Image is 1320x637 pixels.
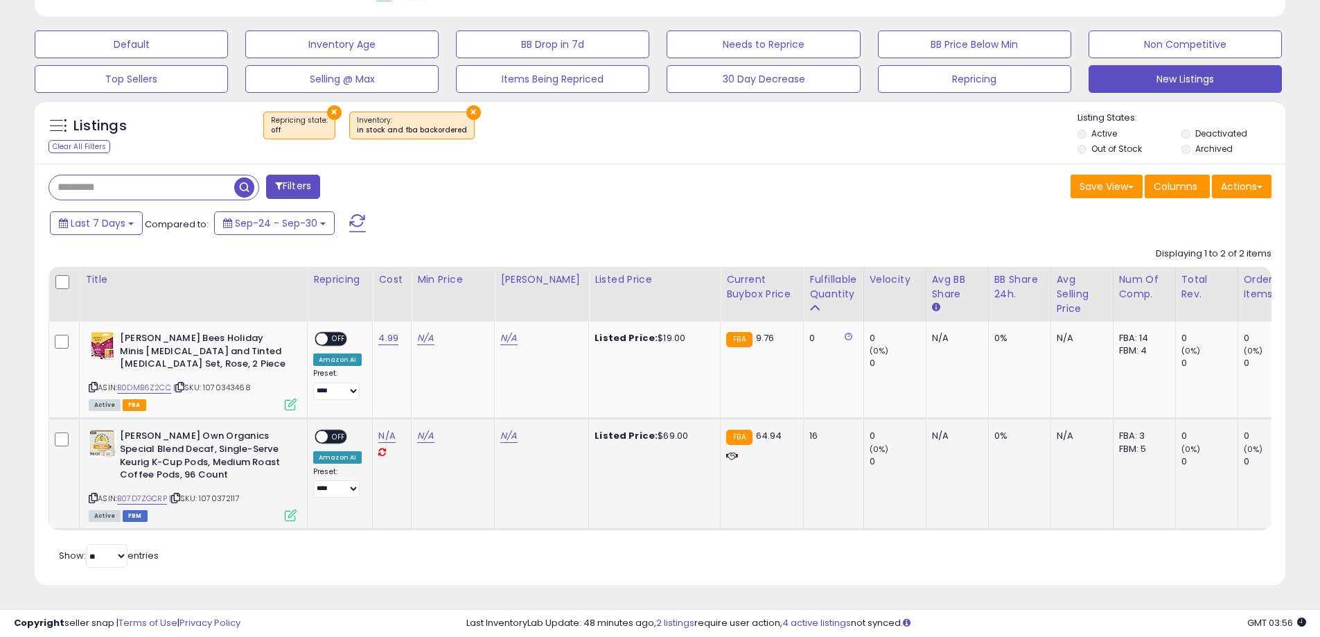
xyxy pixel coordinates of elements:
[1244,430,1300,442] div: 0
[357,115,467,136] span: Inventory :
[417,331,434,345] a: N/A
[1247,616,1306,629] span: 2025-10-11 03:56 GMT
[85,272,301,287] div: Title
[417,429,434,443] a: N/A
[726,430,752,445] small: FBA
[870,272,920,287] div: Velocity
[35,65,228,93] button: Top Sellers
[313,272,367,287] div: Repricing
[656,616,694,629] a: 2 listings
[870,430,926,442] div: 0
[456,30,649,58] button: BB Drop in 7d
[1057,430,1102,442] div: N/A
[117,493,167,505] a: B07D7ZGCRP
[266,175,320,199] button: Filters
[878,30,1071,58] button: BB Price Below Min
[1244,444,1263,455] small: (0%)
[378,429,395,443] a: N/A
[1119,272,1170,302] div: Num of Comp.
[89,430,116,457] img: 61abOeZyspL._SL40_.jpg
[89,399,121,411] span: All listings currently available for purchase on Amazon
[994,332,1040,344] div: 0%
[123,399,146,411] span: FBA
[173,382,251,393] span: | SKU: 1070343468
[1212,175,1271,198] button: Actions
[932,430,978,442] div: N/A
[1154,180,1197,193] span: Columns
[1181,332,1238,344] div: 0
[1071,175,1143,198] button: Save View
[756,331,775,344] span: 9.76
[1119,430,1165,442] div: FBA: 3
[726,272,798,302] div: Current Buybox Price
[1057,332,1102,344] div: N/A
[1181,345,1201,356] small: (0%)
[466,617,1306,630] div: Last InventoryLab Update: 48 minutes ago, require user action, not synced.
[35,30,228,58] button: Default
[932,302,940,314] small: Avg BB Share.
[500,331,517,345] a: N/A
[667,65,860,93] button: 30 Day Decrease
[1244,332,1300,344] div: 0
[595,332,710,344] div: $19.00
[466,105,481,120] button: ×
[1091,143,1142,155] label: Out of Stock
[932,272,983,302] div: Avg BB Share
[756,429,782,442] span: 64.94
[1119,332,1165,344] div: FBA: 14
[50,211,143,235] button: Last 7 Days
[179,616,240,629] a: Privacy Policy
[1181,357,1238,369] div: 0
[14,617,240,630] div: seller snap | |
[1089,30,1282,58] button: Non Competitive
[870,357,926,369] div: 0
[89,430,297,520] div: ASIN:
[313,369,362,400] div: Preset:
[169,493,240,504] span: | SKU: 1070372117
[1181,455,1238,468] div: 0
[378,331,398,345] a: 4.99
[120,430,288,485] b: [PERSON_NAME] Own Organics Special Blend Decaf, Single-Serve Keurig K-Cup Pods, Medium Roast Coff...
[89,510,121,522] span: All listings currently available for purchase on Amazon
[595,429,658,442] b: Listed Price:
[117,382,171,394] a: B0DMB6Z2CC
[245,30,439,58] button: Inventory Age
[500,429,517,443] a: N/A
[357,125,467,135] div: in stock and fba backordered
[1145,175,1210,198] button: Columns
[870,455,926,468] div: 0
[378,272,405,287] div: Cost
[14,616,64,629] strong: Copyright
[313,467,362,498] div: Preset:
[313,354,362,366] div: Amazon AI
[71,216,125,230] span: Last 7 Days
[878,65,1071,93] button: Repricing
[1181,272,1232,302] div: Total Rev.
[809,272,857,302] div: Fulfillable Quantity
[1244,272,1294,302] div: Ordered Items
[328,333,350,345] span: OFF
[271,115,328,136] span: Repricing state :
[1077,112,1285,125] p: Listing States:
[809,332,852,344] div: 0
[327,105,342,120] button: ×
[1195,143,1233,155] label: Archived
[1244,345,1263,356] small: (0%)
[89,332,297,409] div: ASIN:
[456,65,649,93] button: Items Being Repriced
[120,332,288,374] b: [PERSON_NAME] Bees Holiday Minis [MEDICAL_DATA] and Tinted [MEDICAL_DATA] Set, Rose, 2 Piece
[313,451,362,464] div: Amazon AI
[1181,444,1201,455] small: (0%)
[1091,128,1117,139] label: Active
[1089,65,1282,93] button: New Listings
[726,332,752,347] small: FBA
[49,140,110,153] div: Clear All Filters
[73,116,127,136] h5: Listings
[870,332,926,344] div: 0
[1119,443,1165,455] div: FBM: 5
[145,218,209,231] span: Compared to:
[500,272,583,287] div: [PERSON_NAME]
[667,30,860,58] button: Needs to Reprice
[235,216,317,230] span: Sep-24 - Sep-30
[417,272,489,287] div: Min Price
